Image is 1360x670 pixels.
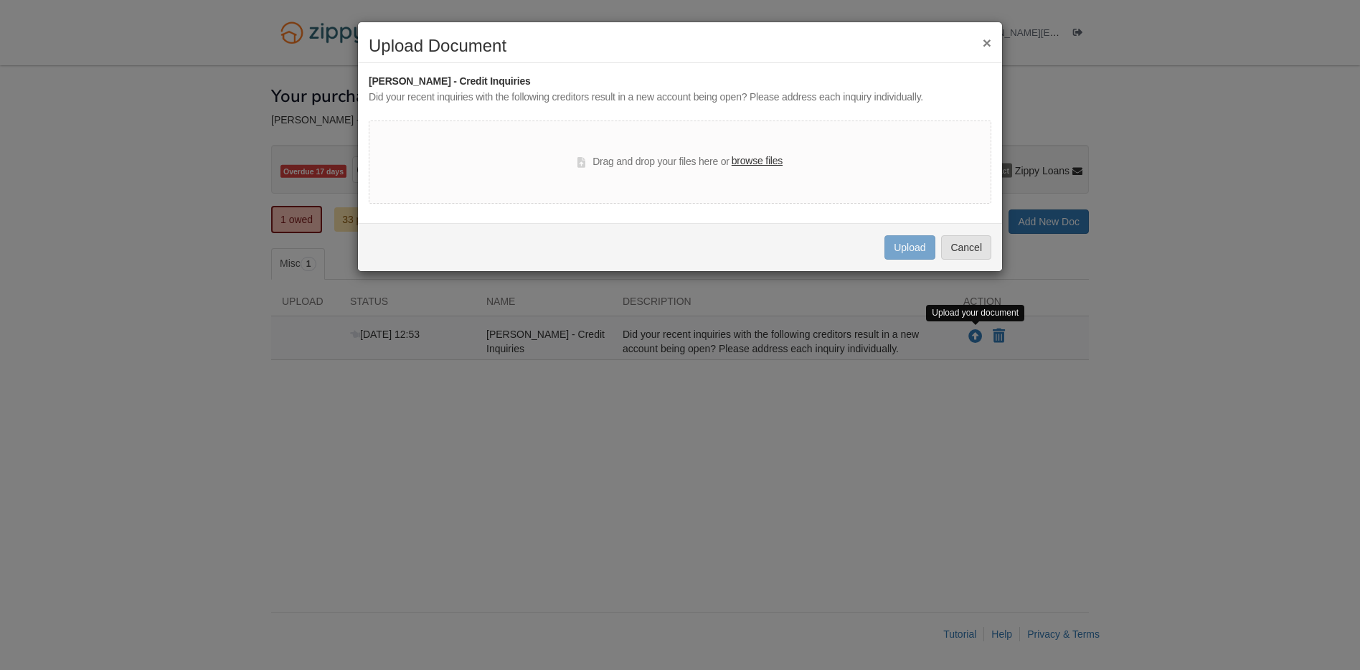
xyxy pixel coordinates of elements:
h2: Upload Document [369,37,991,55]
button: Upload [884,235,935,260]
div: Upload your document [926,305,1024,321]
button: × [983,35,991,50]
div: [PERSON_NAME] - Credit Inquiries [369,74,991,90]
div: Drag and drop your files here or [577,154,783,171]
button: Cancel [941,235,991,260]
label: browse files [732,154,783,169]
div: Did your recent inquiries with the following creditors result in a new account being open? Please... [369,90,991,105]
